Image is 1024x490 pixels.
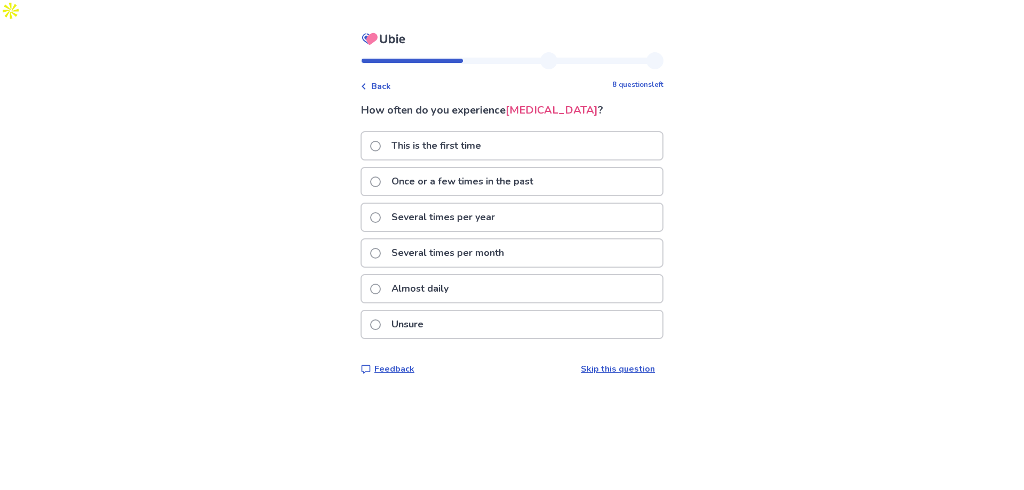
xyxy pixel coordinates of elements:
p: Unsure [385,311,430,338]
a: Feedback [361,363,414,375]
p: Several times per year [385,204,501,231]
span: [MEDICAL_DATA] [506,103,598,117]
p: Several times per month [385,239,510,267]
p: How often do you experience ? [361,102,663,118]
p: Once or a few times in the past [385,168,540,195]
a: Skip this question [581,363,655,375]
p: Feedback [374,363,414,375]
p: Almost daily [385,275,455,302]
p: This is the first time [385,132,487,159]
span: Back [371,80,391,93]
p: 8 questions left [612,80,663,91]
